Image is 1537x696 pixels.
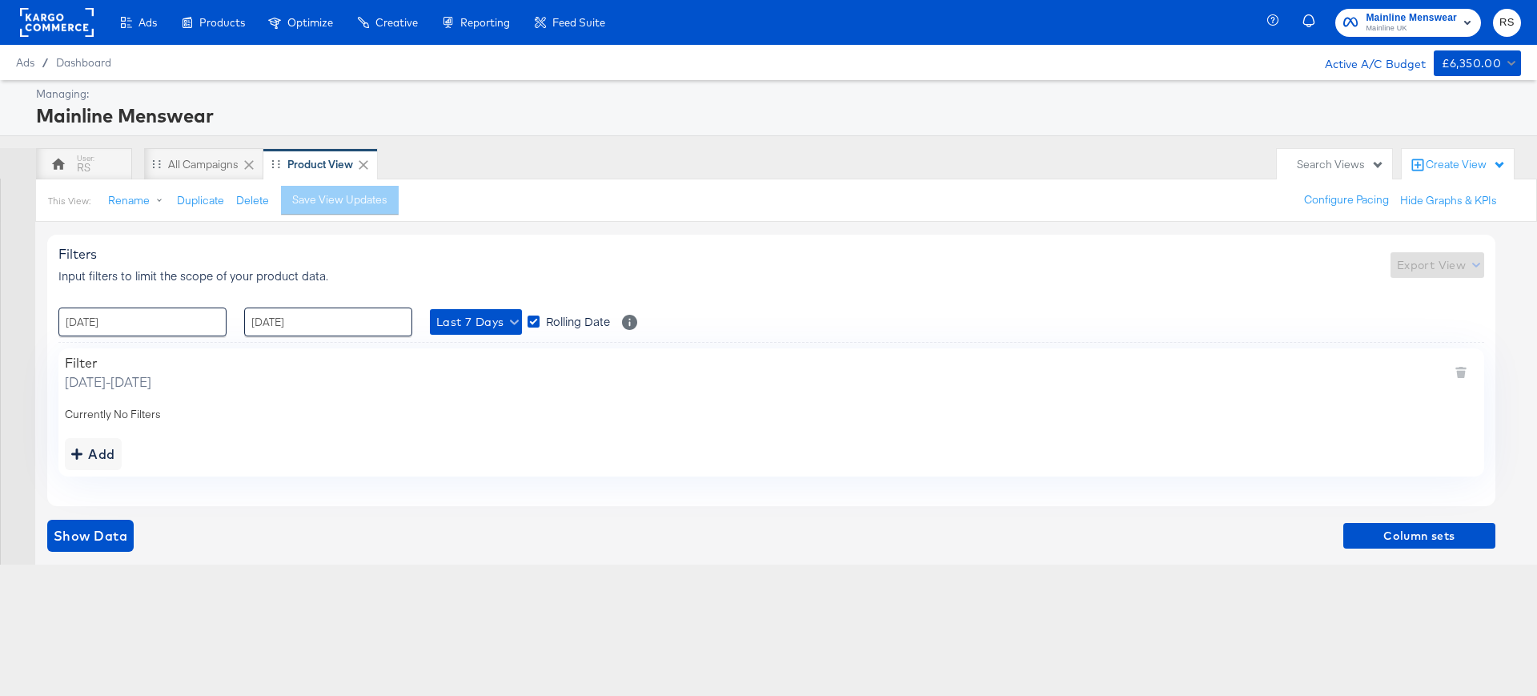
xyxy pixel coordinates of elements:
span: Last 7 Days [436,312,516,332]
span: [DATE] - [DATE] [65,372,151,391]
div: Drag to reorder tab [271,159,280,168]
span: Ads [138,16,157,29]
button: addbutton [65,438,122,470]
span: Products [199,16,245,29]
div: Search Views [1297,157,1384,172]
div: Mainline Menswear [36,102,1517,129]
div: £6,350.00 [1442,54,1502,74]
div: Drag to reorder tab [152,159,161,168]
span: Optimize [287,16,333,29]
div: All Campaigns [168,157,239,172]
span: Ads [16,56,34,69]
button: Mainline MenswearMainline UK [1335,9,1481,37]
button: Column sets [1343,523,1495,549]
div: This View: [48,195,90,207]
span: Mainline UK [1366,22,1457,35]
div: Currently No Filters [65,407,1478,422]
button: showdata [47,520,134,552]
div: Managing: [36,86,1517,102]
button: Hide Graphs & KPIs [1400,193,1497,208]
button: Last 7 Days [430,309,522,335]
span: Input filters to limit the scope of your product data. [58,268,328,284]
span: Creative [375,16,418,29]
div: RS [77,160,90,175]
button: Delete [236,193,269,208]
button: Configure Pacing [1293,186,1400,215]
div: Filter [65,355,151,371]
span: / [34,56,56,69]
div: Active A/C Budget [1308,50,1426,74]
button: £6,350.00 [1434,50,1521,76]
span: Column sets [1350,526,1489,546]
span: RS [1499,14,1515,32]
span: Mainline Menswear [1366,10,1457,26]
div: Product View [287,157,353,172]
a: Dashboard [56,56,111,69]
span: Rolling Date [546,313,610,329]
button: Duplicate [177,193,224,208]
div: Add [71,443,115,465]
span: Reporting [460,16,510,29]
span: Show Data [54,525,127,547]
span: Filters [58,246,97,262]
span: Feed Suite [552,16,605,29]
div: Create View [1426,157,1506,173]
button: RS [1493,9,1521,37]
button: Rename [97,187,180,215]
